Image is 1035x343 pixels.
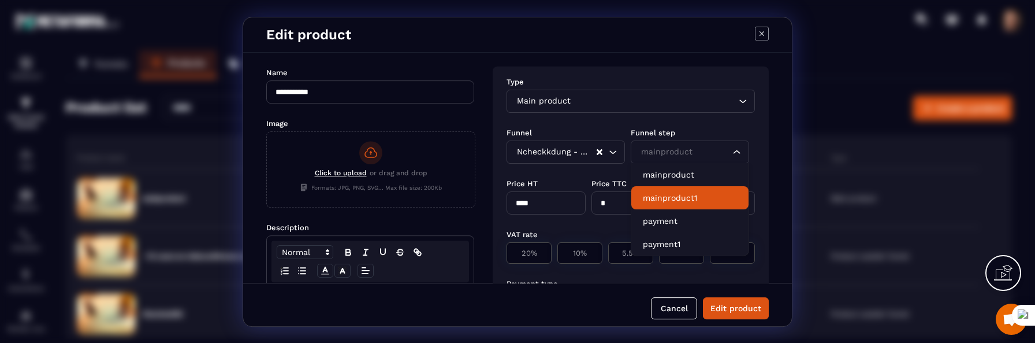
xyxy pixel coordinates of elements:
button: Cancel [651,297,697,319]
label: Description [266,223,309,232]
label: VAT rate [507,230,538,239]
label: Image [266,119,288,128]
label: Type [507,78,524,86]
p: 20% [513,249,545,257]
label: Price TTC [591,179,627,188]
label: Payment type [507,279,558,288]
p: 0% [665,249,698,257]
label: Price HT [507,179,538,188]
h4: Edit product [266,27,351,43]
span: Formats: JPG, PNG, SVG... Max file size: 200Kb [300,183,442,191]
label: Name [266,68,288,77]
span: or drag and drop [370,169,427,180]
div: Search for option [507,90,755,113]
p: payment1 [643,238,737,250]
p: mainproduct1 [643,192,737,204]
button: Edit product [703,297,769,319]
p: 5.5% [615,249,647,257]
label: Funnel step [631,128,675,137]
span: Ncheckkdung - Copy [514,146,595,158]
span: Main product [514,95,573,108]
p: 10% [564,249,596,257]
div: Search for option [631,141,749,164]
input: Search for option [573,95,736,108]
span: Click to upload [315,169,367,177]
input: Search for option [595,146,595,158]
label: Funnel [507,128,532,137]
div: Mở cuộc trò chuyện [996,304,1027,335]
input: Search for option [638,146,730,158]
div: Search for option [507,141,625,164]
p: payment [643,215,737,227]
p: mainproduct [643,169,737,180]
button: Clear Selected [597,147,602,156]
